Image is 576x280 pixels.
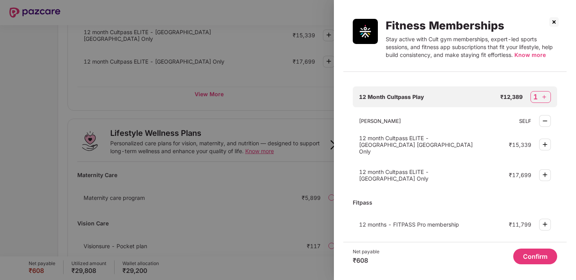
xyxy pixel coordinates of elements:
[359,135,473,155] span: 12 month Cultpass ELITE - [GEOGRAPHIC_DATA] [GEOGRAPHIC_DATA] Only
[540,220,550,229] img: svg+xml;base64,PHN2ZyBpZD0iUGx1cy0zMngzMiIgeG1sbnM9Imh0dHA6Ly93d3cudzMub3JnLzIwMDAvc3ZnIiB3aWR0aD...
[353,196,557,209] div: Fitpass
[353,256,379,264] div: ₹608
[540,116,550,126] img: svg+xml;base64,PHN2ZyBpZD0iTWludXMtMzJ4MzIiIHhtbG5zPSJodHRwOi8vd3d3LnczLm9yZy8yMDAwL3N2ZyIgd2lkdG...
[359,93,424,100] span: 12 Month Cultpass Play
[359,118,511,124] div: [PERSON_NAME]
[513,249,557,264] button: Confirm
[386,35,557,59] div: Stay active with Cult gym memberships, expert-led sports sessions, and fitness app subscriptions ...
[533,92,538,102] div: 1
[540,170,550,179] img: svg+xml;base64,PHN2ZyBpZD0iUGx1cy0zMngzMiIgeG1sbnM9Imh0dHA6Ly93d3cudzMub3JnLzIwMDAvc3ZnIiB3aWR0aD...
[509,141,531,148] div: ₹15,339
[353,19,378,44] img: Fitness Memberships
[386,19,557,32] div: Fitness Memberships
[509,221,531,228] div: ₹11,799
[519,118,531,124] div: SELF
[540,93,548,101] img: svg+xml;base64,PHN2ZyBpZD0iUGx1cy0zMngzMiIgeG1sbnM9Imh0dHA6Ly93d3cudzMub3JnLzIwMDAvc3ZnIiB3aWR0aD...
[359,221,459,228] span: 12 months - FITPASS Pro membership
[353,249,379,255] div: Net payable
[509,172,531,178] div: ₹17,699
[500,93,523,100] div: ₹12,389
[514,51,546,58] span: Know more
[540,140,550,149] img: svg+xml;base64,PHN2ZyBpZD0iUGx1cy0zMngzMiIgeG1sbnM9Imh0dHA6Ly93d3cudzMub3JnLzIwMDAvc3ZnIiB3aWR0aD...
[359,168,429,182] span: 12 month Cultpass ELITE - [GEOGRAPHIC_DATA] Only
[548,16,560,28] img: svg+xml;base64,PHN2ZyBpZD0iQ3Jvc3MtMzJ4MzIiIHhtbG5zPSJodHRwOi8vd3d3LnczLm9yZy8yMDAwL3N2ZyIgd2lkdG...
